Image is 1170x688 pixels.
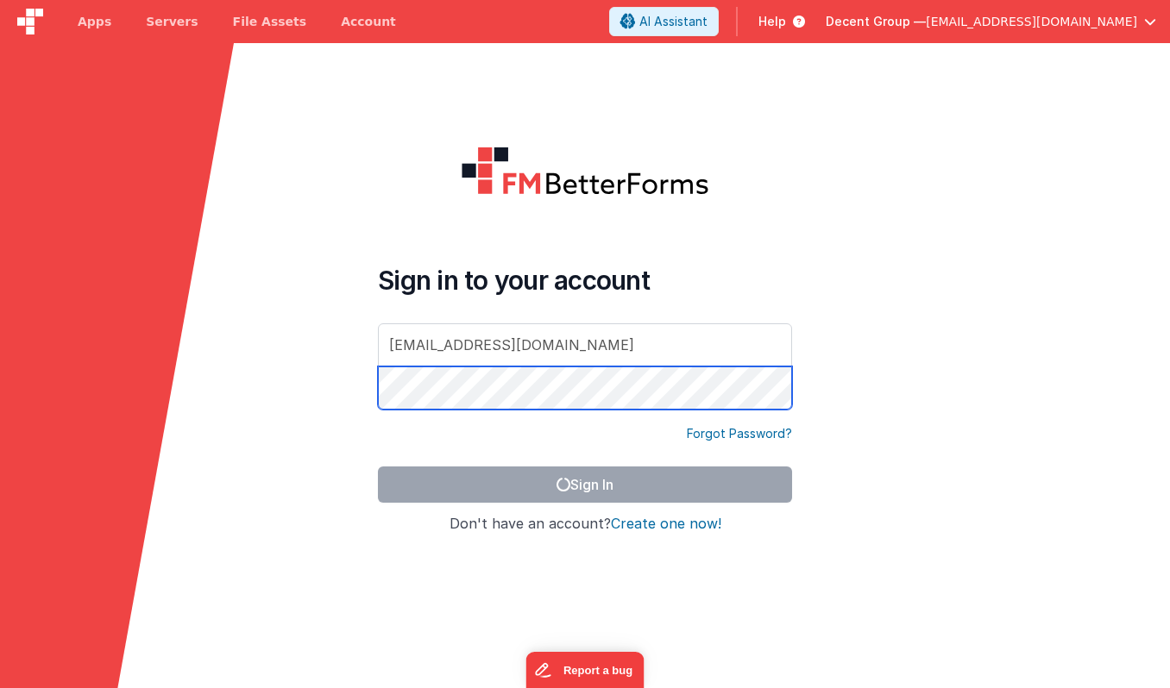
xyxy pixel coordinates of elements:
[926,13,1137,30] span: [EMAIL_ADDRESS][DOMAIN_NAME]
[526,652,645,688] iframe: Marker.io feedback button
[378,466,792,503] button: Sign In
[378,323,792,366] input: Email Address
[233,13,307,30] span: File Assets
[378,516,792,532] h4: Don't have an account?
[826,13,1156,30] button: Decent Group — [EMAIL_ADDRESS][DOMAIN_NAME]
[687,425,792,442] a: Forgot Password?
[758,13,786,30] span: Help
[378,265,792,296] h4: Sign in to your account
[78,13,111,30] span: Apps
[611,516,721,532] button: Create one now!
[146,13,198,30] span: Servers
[639,13,708,30] span: AI Assistant
[826,13,926,30] span: Decent Group —
[609,7,719,36] button: AI Assistant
